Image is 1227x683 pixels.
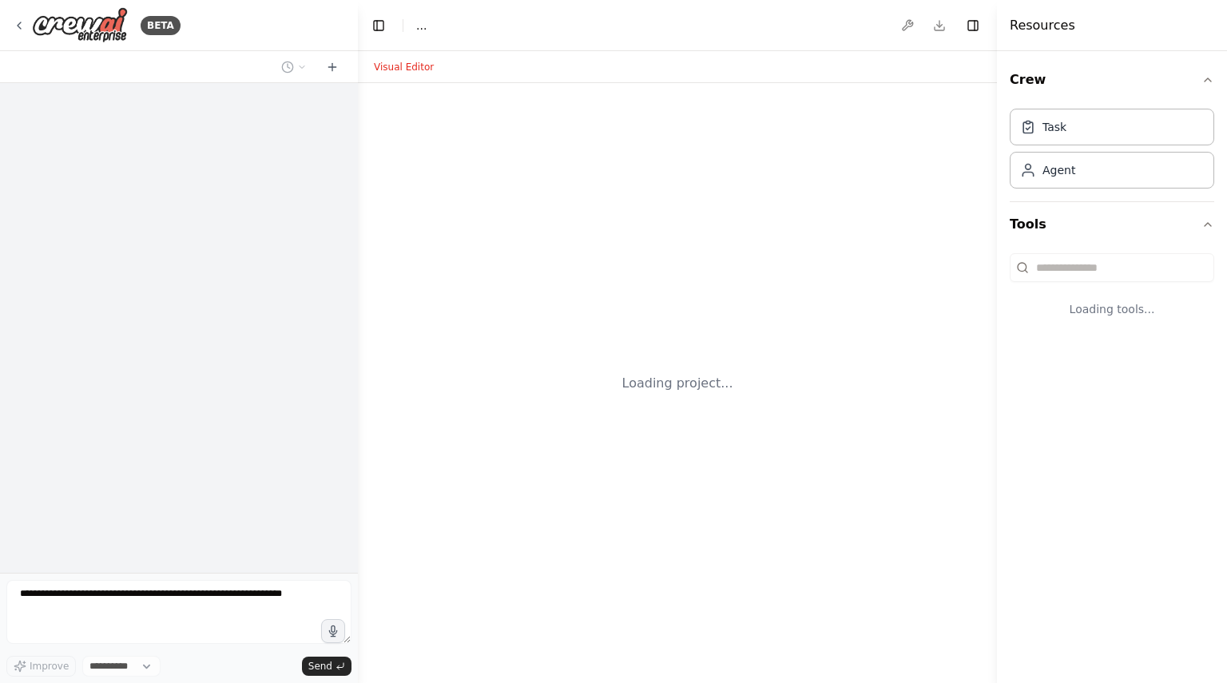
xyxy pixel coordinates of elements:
span: ... [416,18,427,34]
button: Hide right sidebar [962,14,984,37]
div: Agent [1042,162,1075,178]
button: Tools [1010,202,1214,247]
button: Visual Editor [364,58,443,77]
button: Switch to previous chat [275,58,313,77]
div: Loading tools... [1010,288,1214,330]
nav: breadcrumb [416,18,427,34]
div: Loading project... [622,374,733,393]
button: Improve [6,656,76,677]
img: Logo [32,7,128,43]
h4: Resources [1010,16,1075,35]
div: Crew [1010,102,1214,201]
button: Send [302,657,351,676]
div: BETA [141,16,181,35]
button: Hide left sidebar [367,14,390,37]
button: Click to speak your automation idea [321,619,345,643]
span: Improve [30,660,69,673]
div: Task [1042,119,1066,135]
button: Start a new chat [320,58,345,77]
span: Send [308,660,332,673]
div: Tools [1010,247,1214,343]
button: Crew [1010,58,1214,102]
